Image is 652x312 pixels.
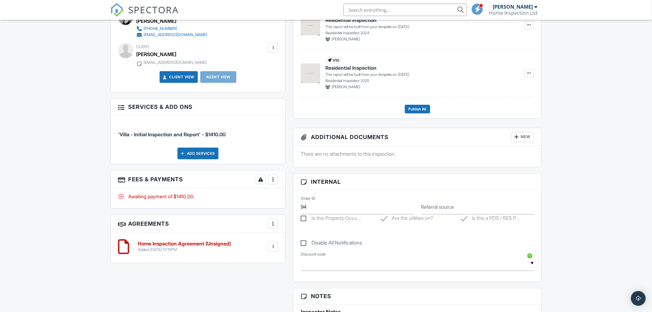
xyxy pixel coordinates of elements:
[301,215,361,223] label: Is this Property Occupied?
[344,4,467,16] input: Search everything...
[136,26,207,32] a: [PHONE_NUMBER]
[301,196,315,201] label: Order ID
[301,150,534,157] p: There are no attachments to this inspection.
[489,10,538,16] div: Home Inspection Ltd
[177,148,218,159] div: Add Services
[301,240,362,248] label: Disable All Notifications
[511,132,534,142] div: New
[136,44,149,49] span: Client
[128,3,179,16] span: SPECTORA
[138,241,231,252] a: Home Inspection Agreement (Unsigned) Added [DATE] 13:15PM
[144,60,207,65] div: [EMAIL_ADDRESS][DOMAIN_NAME]
[144,32,207,37] div: [EMAIL_ADDRESS][DOMAIN_NAME]
[118,193,278,200] div: Awaiting payment of $1410.00.
[110,3,124,17] img: The Best Home Inspection Software - Spectora
[144,26,177,31] div: [PHONE_NUMBER]
[381,215,433,223] label: Are the utilities on?
[293,174,541,190] h3: Internal
[138,241,231,247] h6: Home Inspection Agreement (Unsigned)
[421,203,454,210] label: Referral source
[293,289,541,305] h3: Notes
[118,120,278,143] li: Service: 'Villa - Initial Inspection and Report'
[631,291,646,306] div: Open Intercom Messenger
[162,74,194,80] a: Client View
[293,128,541,146] h3: Additional Documents
[461,215,520,223] label: Is this a PDS / RES Property?
[111,215,285,233] h3: Agreements
[138,247,231,252] div: Added [DATE] 13:15PM
[118,131,226,138] span: 'Villa - Initial Inspection and Report' - $1410.00
[111,99,285,115] h3: Services & Add ons
[136,32,207,38] a: [EMAIL_ADDRESS][DOMAIN_NAME]
[301,252,326,257] label: Discount code
[493,4,533,10] div: [PERSON_NAME]
[136,50,176,59] div: [PERSON_NAME]
[110,8,179,21] a: SPECTORA
[111,171,285,188] h3: Fees & Payments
